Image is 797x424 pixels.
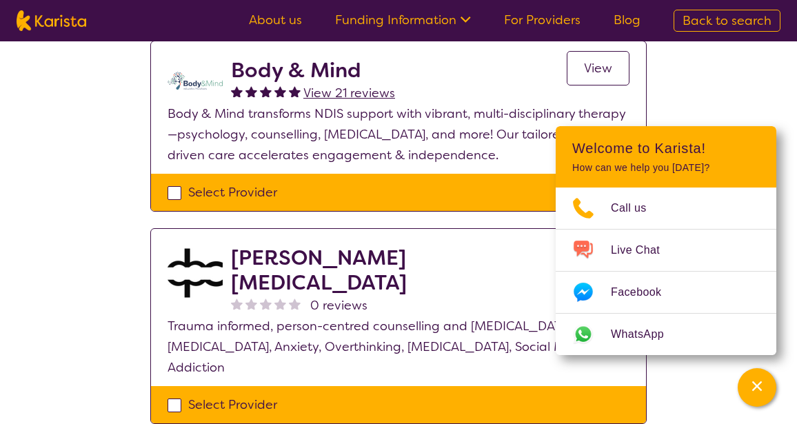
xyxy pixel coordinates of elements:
[303,85,395,101] span: View 21 reviews
[289,298,301,310] img: nonereviewstar
[614,12,640,28] a: Blog
[303,83,395,103] a: View 21 reviews
[231,245,567,295] h2: [PERSON_NAME] [MEDICAL_DATA]
[245,85,257,97] img: fullstar
[611,282,678,303] span: Facebook
[168,58,223,103] img: qmpolprhjdhzpcuekzqg.svg
[572,162,760,174] p: How can we help you [DATE]?
[274,85,286,97] img: fullstar
[504,12,581,28] a: For Providers
[556,126,776,355] div: Channel Menu
[245,298,257,310] img: nonereviewstar
[683,12,771,29] span: Back to search
[674,10,780,32] a: Back to search
[738,368,776,407] button: Channel Menu
[567,51,629,85] a: View
[584,60,612,77] span: View
[249,12,302,28] a: About us
[274,298,286,310] img: nonereviewstar
[17,10,86,31] img: Karista logo
[556,314,776,355] a: Web link opens in a new tab.
[556,188,776,355] ul: Choose channel
[611,240,676,261] span: Live Chat
[611,324,680,345] span: WhatsApp
[310,295,367,316] span: 0 reviews
[168,316,629,378] p: Trauma informed, person-centred counselling and [MEDICAL_DATA] for [MEDICAL_DATA], Anxiety, Overt...
[289,85,301,97] img: fullstar
[260,298,272,310] img: nonereviewstar
[572,140,760,157] h2: Welcome to Karista!
[335,12,471,28] a: Funding Information
[231,58,395,83] h2: Body & Mind
[231,298,243,310] img: nonereviewstar
[611,198,663,219] span: Call us
[168,103,629,165] p: Body & Mind transforms NDIS support with vibrant, multi-disciplinary therapy—psychology, counsell...
[231,85,243,97] img: fullstar
[260,85,272,97] img: fullstar
[168,245,223,301] img: akwkqfamb2ieen4tt6mh.jpg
